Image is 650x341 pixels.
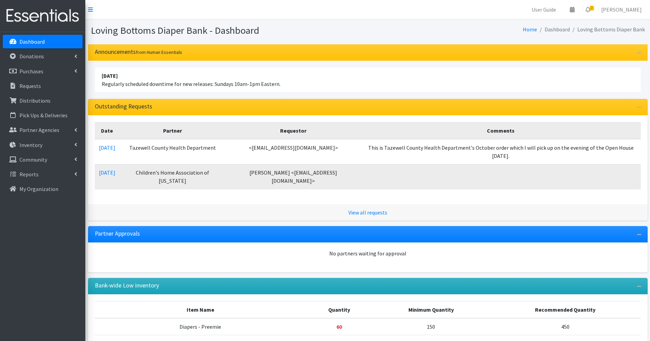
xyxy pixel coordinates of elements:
p: Purchases [19,68,43,75]
th: Partner [119,122,226,139]
td: 450 [490,318,641,335]
th: Date [95,122,119,139]
p: Community [19,156,47,163]
a: Purchases [3,64,83,78]
a: Partner Agencies [3,123,83,137]
h3: Partner Approvals [95,230,140,237]
th: Quantity [306,301,372,318]
a: Distributions [3,94,83,107]
td: Children's Home Association of [US_STATE] [119,164,226,189]
a: Reports [3,167,83,181]
li: Loving Bottoms Diaper Bank [570,25,645,34]
a: [DATE] [99,144,115,151]
img: HumanEssentials [3,4,83,27]
p: Inventory [19,142,42,148]
a: Donations [3,49,83,63]
td: <[EMAIL_ADDRESS][DOMAIN_NAME]> [226,139,361,164]
h3: Outstanding Requests [95,103,152,110]
li: Regularly scheduled downtime for new releases: Sundays 10am-1pm Eastern. [95,68,641,92]
h3: Bank-wide Low inventory [95,282,159,289]
td: This is Tazewell County Health Department's October order which I will pick up on the evening of ... [361,139,641,164]
p: Partner Agencies [19,127,59,133]
p: Distributions [19,97,50,104]
a: User Guide [526,3,562,16]
p: Reports [19,171,39,178]
h3: Announcements [95,48,182,56]
a: 2 [580,3,596,16]
td: Tazewell County Health Department [119,139,226,164]
p: Requests [19,83,41,89]
h1: Loving Bottoms Diaper Bank - Dashboard [91,25,365,36]
p: Dashboard [19,38,45,45]
th: Requestor [226,122,361,139]
th: Minimum Quantity [372,301,490,318]
a: Community [3,153,83,166]
strong: Below minimum quantity [336,323,342,330]
th: Recommended Quantity [490,301,641,318]
th: Item Name [95,301,306,318]
li: Dashboard [537,25,570,34]
p: My Organization [19,186,58,192]
td: [PERSON_NAME] <[EMAIL_ADDRESS][DOMAIN_NAME]> [226,164,361,189]
p: Donations [19,53,44,60]
td: Diapers - Preemie [95,318,306,335]
a: Requests [3,79,83,93]
a: Pick Ups & Deliveries [3,108,83,122]
a: Home [523,26,537,33]
a: My Organization [3,182,83,196]
a: Inventory [3,138,83,152]
div: No partners waiting for approval [95,249,641,257]
a: [DATE] [99,169,115,176]
a: Dashboard [3,35,83,48]
a: [PERSON_NAME] [596,3,647,16]
span: 2 [590,6,594,11]
td: 150 [372,318,490,335]
p: Pick Ups & Deliveries [19,112,68,119]
th: Comments [361,122,641,139]
small: from Human Essentials [136,49,182,55]
strong: [DATE] [102,72,118,79]
a: View all requests [348,209,387,216]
